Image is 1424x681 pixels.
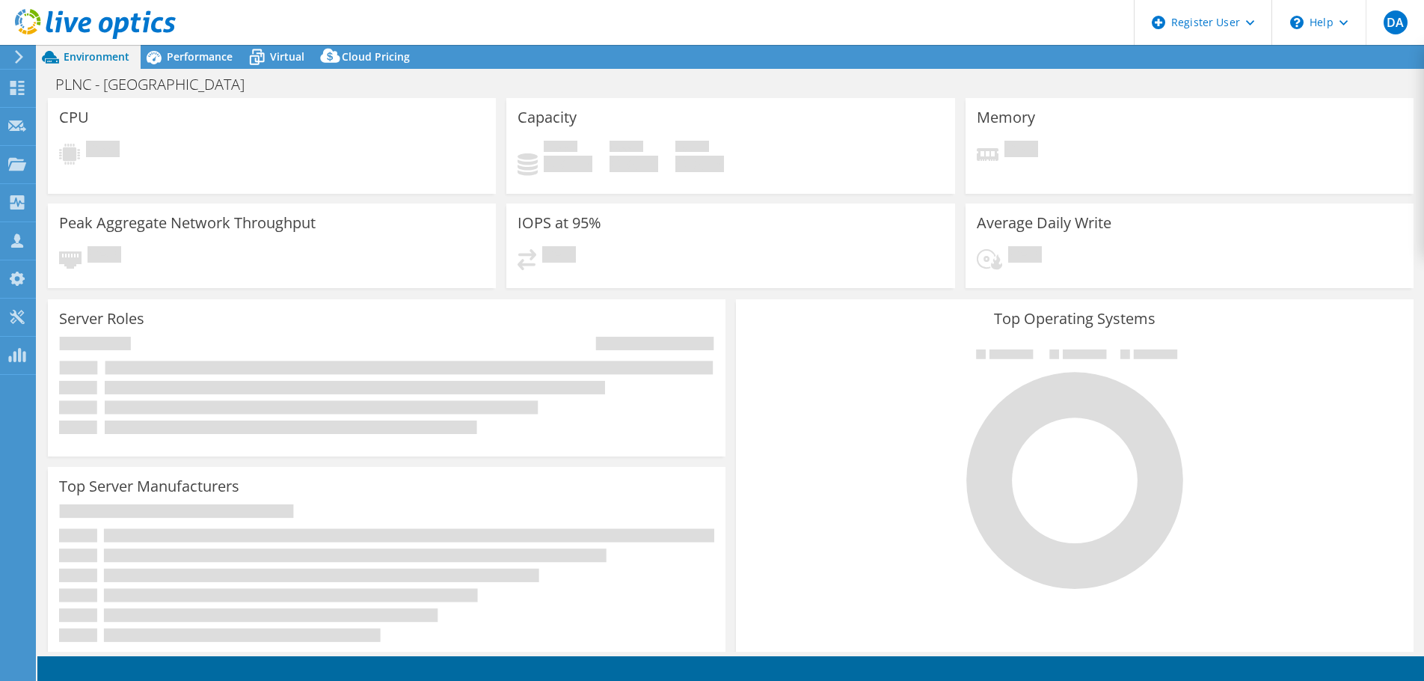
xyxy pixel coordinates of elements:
[610,156,658,172] h4: 0 GiB
[977,215,1111,231] h3: Average Daily Write
[977,109,1035,126] h3: Memory
[49,76,268,93] h1: PLNC - [GEOGRAPHIC_DATA]
[518,215,601,231] h3: IOPS at 95%
[342,49,410,64] span: Cloud Pricing
[59,478,239,495] h3: Top Server Manufacturers
[167,49,233,64] span: Performance
[1384,10,1408,34] span: DA
[542,246,576,266] span: Pending
[59,215,316,231] h3: Peak Aggregate Network Throughput
[64,49,129,64] span: Environment
[518,109,577,126] h3: Capacity
[270,49,304,64] span: Virtual
[747,311,1402,327] h3: Top Operating Systems
[59,311,144,327] h3: Server Roles
[1290,16,1304,29] svg: \n
[610,141,643,156] span: Free
[86,141,120,161] span: Pending
[675,156,724,172] h4: 0 GiB
[675,141,709,156] span: Total
[59,109,89,126] h3: CPU
[544,156,592,172] h4: 0 GiB
[88,246,121,266] span: Pending
[1008,246,1042,266] span: Pending
[544,141,577,156] span: Used
[1004,141,1038,161] span: Pending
